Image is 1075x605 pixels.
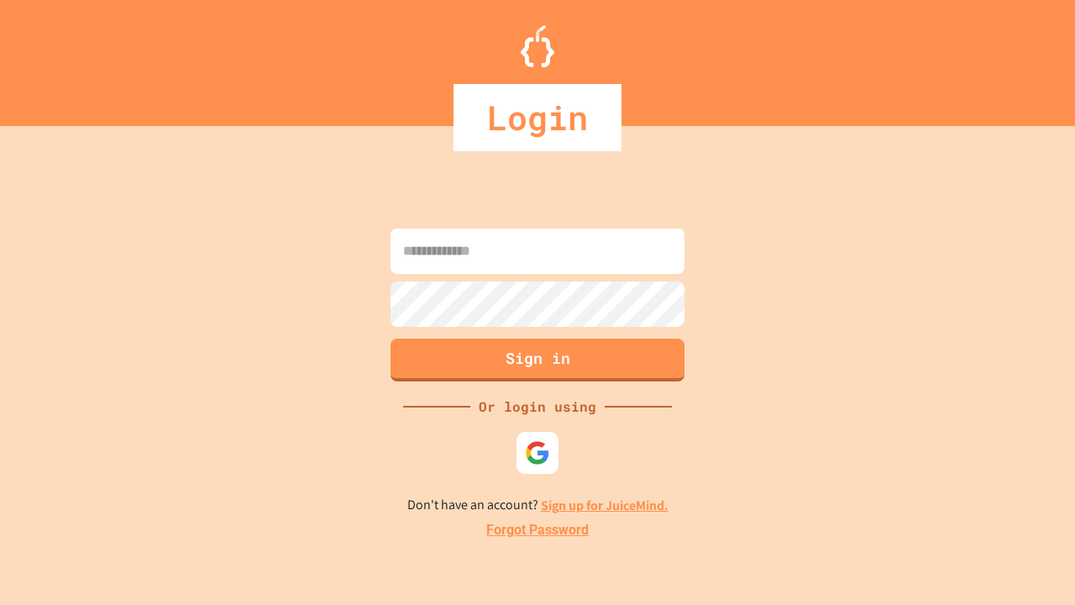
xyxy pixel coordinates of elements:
[407,495,669,516] p: Don't have an account?
[541,497,669,514] a: Sign up for JuiceMind.
[486,520,589,540] a: Forgot Password
[391,339,684,381] button: Sign in
[521,25,554,67] img: Logo.svg
[525,440,550,466] img: google-icon.svg
[470,397,605,417] div: Or login using
[454,84,621,151] div: Login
